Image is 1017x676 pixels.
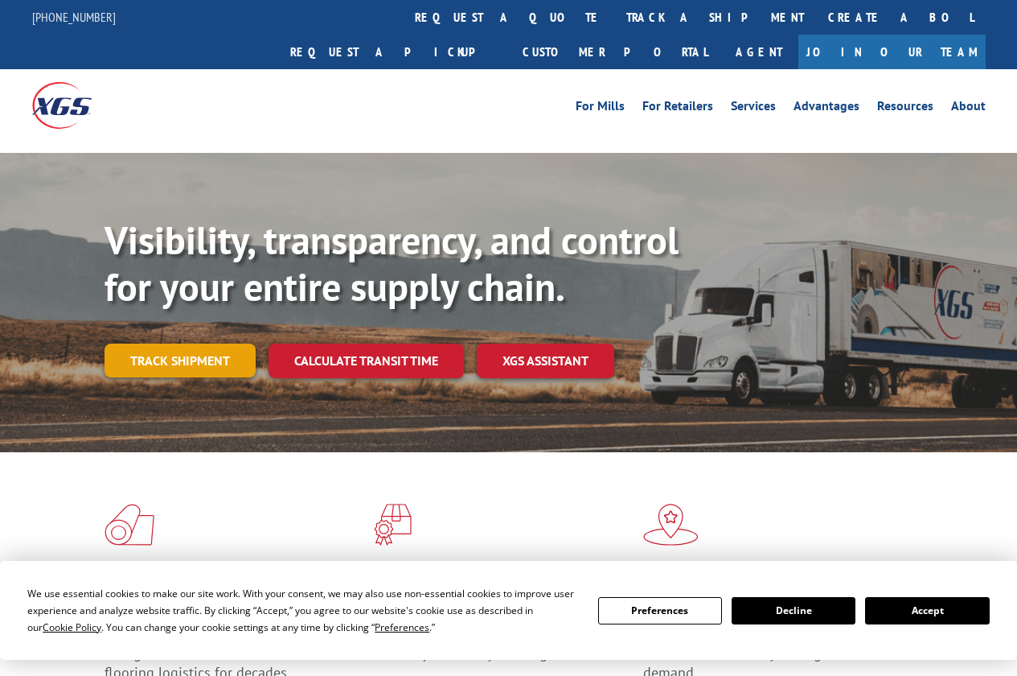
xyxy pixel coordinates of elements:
a: Request a pickup [278,35,511,69]
a: Resources [877,100,933,117]
button: Preferences [598,597,722,624]
span: Preferences [375,620,429,634]
a: Services [731,100,776,117]
a: Customer Portal [511,35,720,69]
div: We use essential cookies to make our site work. With your consent, we may also use non-essential ... [27,585,578,636]
a: For Retailers [642,100,713,117]
h1: Flagship Distribution Model [643,559,900,624]
a: For Mills [576,100,625,117]
a: XGS ASSISTANT [477,344,614,378]
img: xgs-icon-focused-on-flooring-red [374,504,412,546]
a: Calculate transit time [269,344,464,378]
h1: Specialized Freight Experts [374,559,631,605]
span: Cookie Policy [43,620,101,634]
button: Accept [865,597,989,624]
h1: Flooring Logistics Solutions [105,559,362,624]
img: xgs-icon-total-supply-chain-intelligence-red [105,504,154,546]
a: Agent [720,35,798,69]
img: xgs-icon-flagship-distribution-model-red [643,504,699,546]
a: Join Our Team [798,35,986,69]
a: Advantages [794,100,859,117]
a: Track shipment [105,344,256,377]
a: [PHONE_NUMBER] [32,9,116,25]
button: Decline [732,597,855,624]
a: About [951,100,986,117]
b: Visibility, transparency, and control for your entire supply chain. [105,215,679,311]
